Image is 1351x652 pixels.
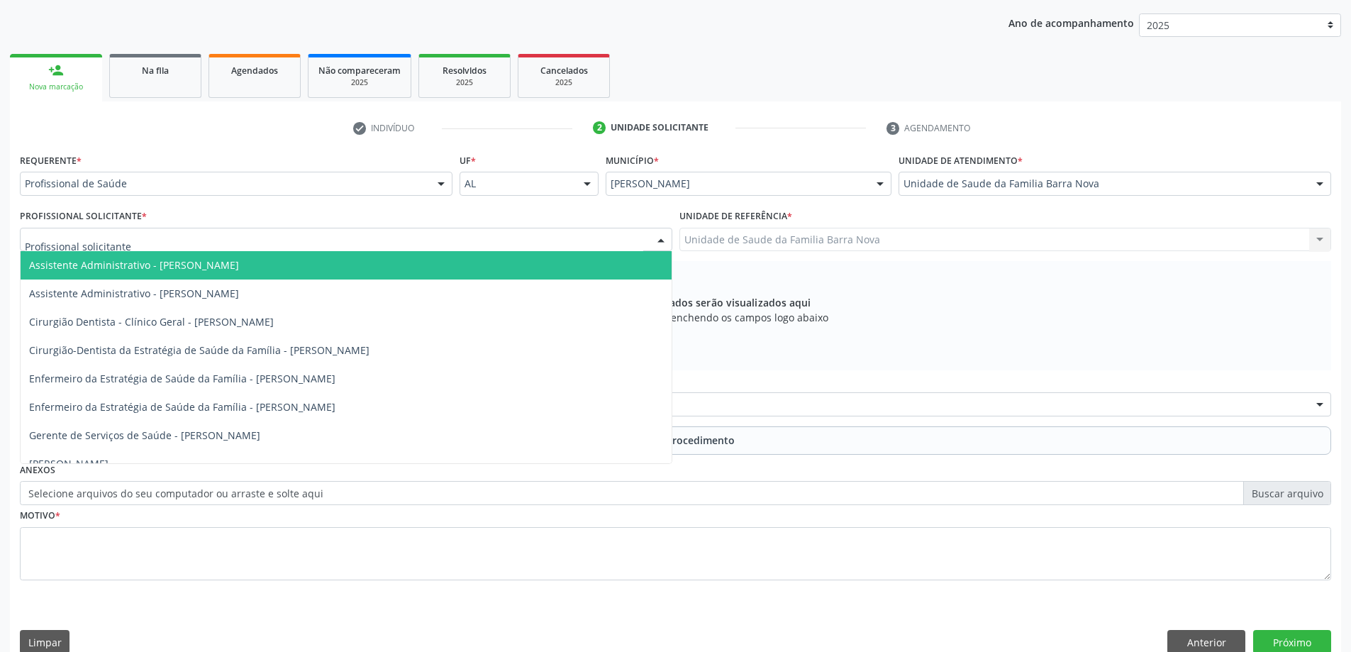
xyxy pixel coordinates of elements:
[429,77,500,88] div: 2025
[679,206,792,228] label: Unidade de referência
[443,65,487,77] span: Resolvidos
[460,150,476,172] label: UF
[523,310,828,325] span: Adicione os procedimentos preenchendo os campos logo abaixo
[20,82,92,92] div: Nova marcação
[899,150,1023,172] label: Unidade de atendimento
[25,177,423,191] span: Profissional de Saúde
[29,372,335,385] span: Enfermeiro da Estratégia de Saúde da Família - [PERSON_NAME]
[29,258,239,272] span: Assistente Administrativo - [PERSON_NAME]
[20,426,1331,455] button: Adicionar Procedimento
[606,150,659,172] label: Município
[611,121,708,134] div: Unidade solicitante
[29,343,369,357] span: Cirurgião-Dentista da Estratégia de Saúde da Família - [PERSON_NAME]
[29,429,260,442] span: Gerente de Serviços de Saúde - [PERSON_NAME]
[611,177,862,191] span: [PERSON_NAME]
[29,287,239,300] span: Assistente Administrativo - [PERSON_NAME]
[465,177,570,191] span: AL
[318,65,401,77] span: Não compareceram
[142,65,169,77] span: Na fila
[231,65,278,77] span: Agendados
[20,206,147,228] label: Profissional Solicitante
[593,121,606,134] div: 2
[540,295,811,310] span: Os procedimentos adicionados serão visualizados aqui
[29,315,274,328] span: Cirurgião Dentista - Clínico Geral - [PERSON_NAME]
[20,150,82,172] label: Requerente
[528,77,599,88] div: 2025
[540,65,588,77] span: Cancelados
[29,457,109,470] span: [PERSON_NAME]
[318,77,401,88] div: 2025
[25,233,643,261] input: Profissional solicitante
[904,177,1302,191] span: Unidade de Saude da Familia Barra Nova
[29,400,335,414] span: Enfermeiro da Estratégia de Saúde da Família - [PERSON_NAME]
[48,62,64,78] div: person_add
[20,505,60,527] label: Motivo
[20,460,55,482] label: Anexos
[617,433,735,448] span: Adicionar Procedimento
[1008,13,1134,31] p: Ano de acompanhamento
